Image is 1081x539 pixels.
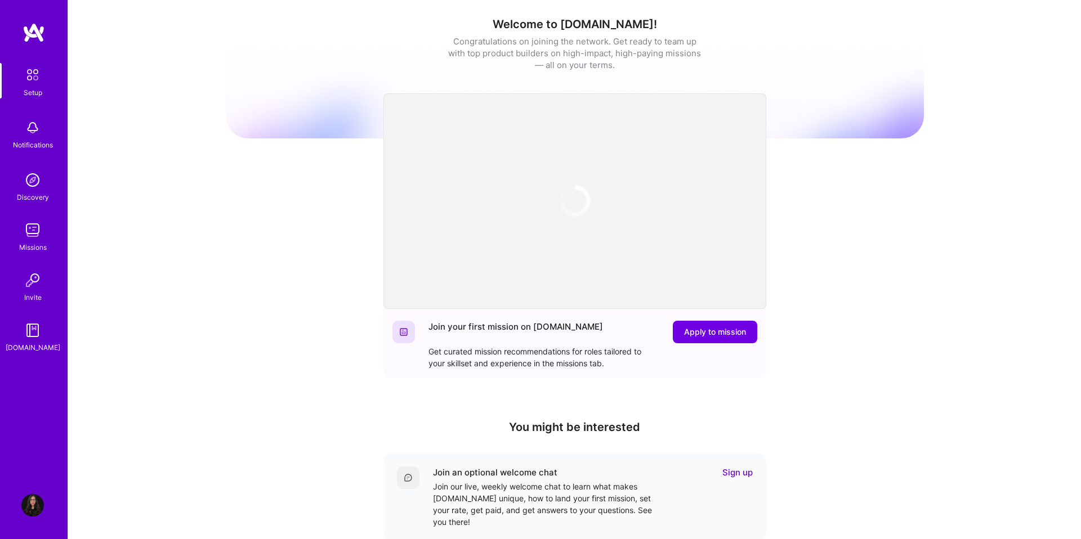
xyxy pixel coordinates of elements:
div: Join your first mission on [DOMAIN_NAME] [428,321,603,343]
img: guide book [21,319,44,342]
div: Join an optional welcome chat [433,466,557,478]
div: Invite [24,291,42,303]
img: bell [21,116,44,139]
iframe: video [383,93,766,309]
img: Comment [404,473,413,482]
h1: Welcome to [DOMAIN_NAME]! [226,17,924,31]
a: User Avatar [19,494,47,516]
div: Get curated mission recommendations for roles tailored to your skillset and experience in the mis... [428,345,654,369]
img: User Avatar [21,494,44,516]
a: Sign up [722,466,753,478]
img: logo [23,23,45,43]
img: setup [21,63,44,87]
img: teamwork [21,219,44,241]
img: loading [556,182,593,219]
div: [DOMAIN_NAME] [6,342,60,353]
img: discovery [21,169,44,191]
img: Invite [21,269,44,291]
img: Website [399,327,408,336]
div: Join our live, weekly welcome chat to learn what makes [DOMAIN_NAME] unique, how to land your fir... [433,480,658,528]
div: Congratulations on joining the network. Get ready to team up with top product builders on high-im... [448,35,702,71]
div: Setup [24,87,42,98]
h4: You might be interested [383,420,766,434]
div: Missions [19,241,47,253]
div: Notifications [13,139,53,151]
button: Apply to mission [673,321,757,343]
span: Apply to mission [684,326,746,338]
div: Discovery [17,191,49,203]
